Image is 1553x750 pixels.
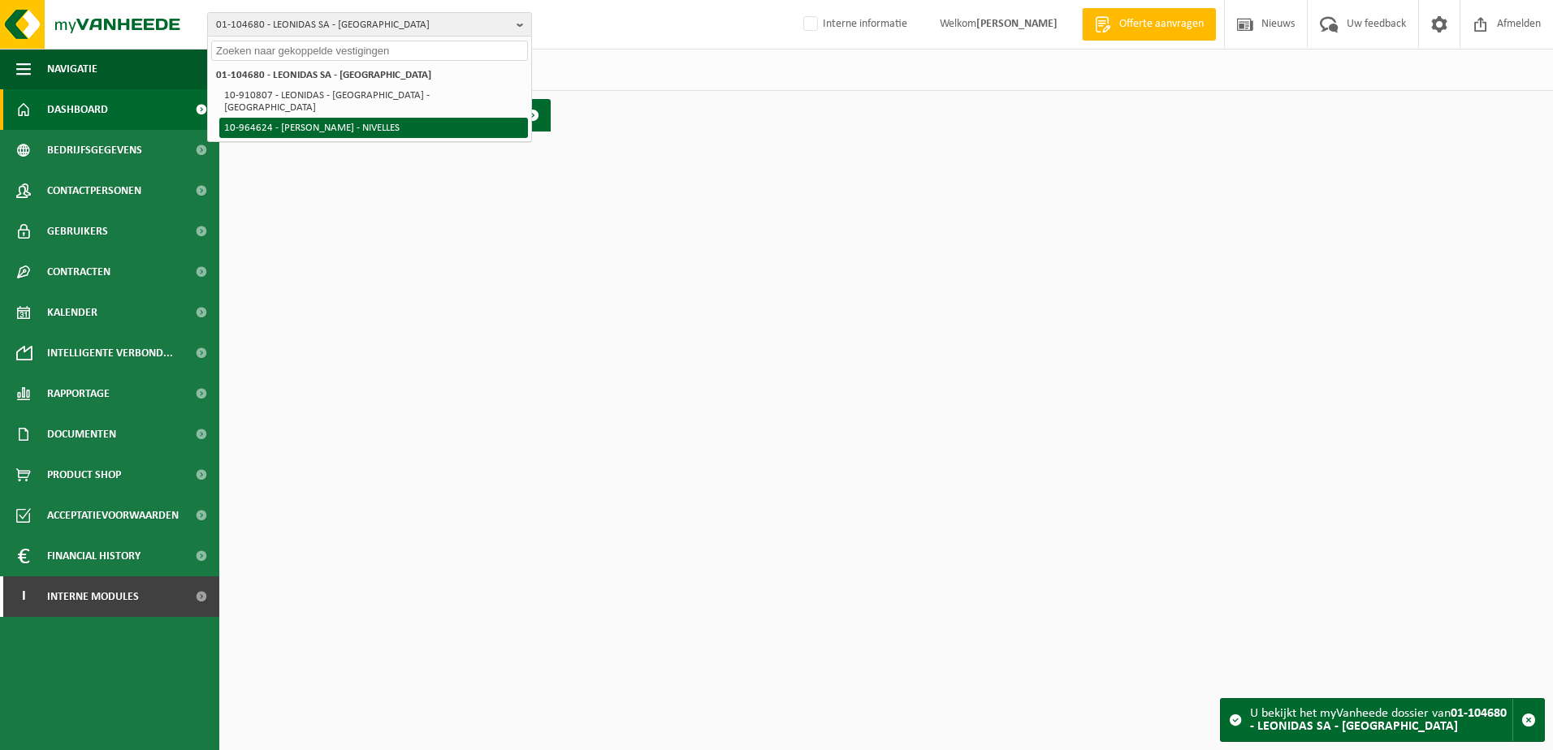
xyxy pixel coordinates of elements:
a: Offerte aanvragen [1082,8,1216,41]
div: U bekijkt het myVanheede dossier van [1250,699,1512,741]
span: I [16,576,31,617]
span: Intelligente verbond... [47,333,173,373]
strong: 01-104680 - LEONIDAS SA - [GEOGRAPHIC_DATA] [216,70,431,80]
span: Navigatie [47,49,97,89]
span: Documenten [47,414,116,455]
span: Financial History [47,536,141,576]
span: Offerte aanvragen [1115,16,1208,32]
input: Zoeken naar gekoppelde vestigingen [211,41,528,61]
span: Rapportage [47,373,110,414]
span: Interne modules [47,576,139,617]
strong: 01-104680 - LEONIDAS SA - [GEOGRAPHIC_DATA] [1250,707,1507,733]
strong: [PERSON_NAME] [976,18,1058,30]
span: Product Shop [47,455,121,495]
span: Gebruikers [47,211,108,252]
span: Contracten [47,252,110,292]
span: Kalender [47,292,97,333]
span: Acceptatievoorwaarden [47,495,179,536]
button: 01-104680 - LEONIDAS SA - [GEOGRAPHIC_DATA] [207,12,532,37]
li: 10-910807 - LEONIDAS - [GEOGRAPHIC_DATA] - [GEOGRAPHIC_DATA] [219,85,528,118]
li: 10-964624 - [PERSON_NAME] - NIVELLES [219,118,528,138]
span: Dashboard [47,89,108,130]
span: 01-104680 - LEONIDAS SA - [GEOGRAPHIC_DATA] [216,13,510,37]
label: Interne informatie [800,12,907,37]
span: Contactpersonen [47,170,141,211]
span: Bedrijfsgegevens [47,130,142,170]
